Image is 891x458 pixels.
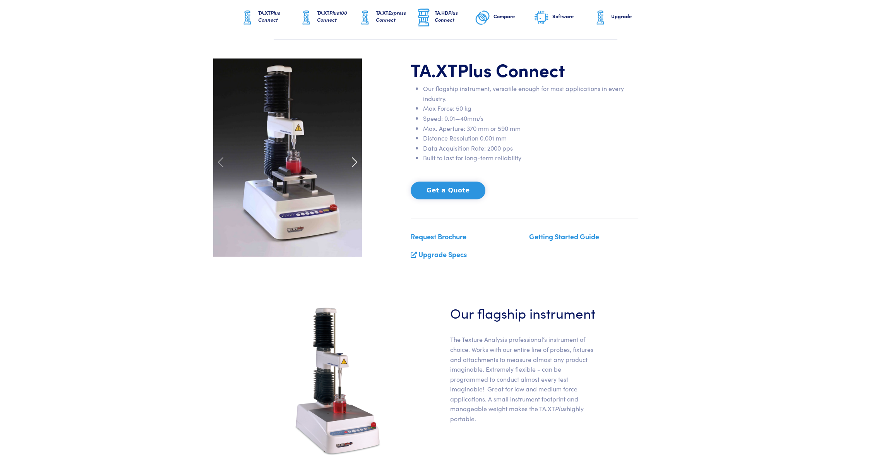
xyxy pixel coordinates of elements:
[411,58,638,81] h1: TA.XT
[423,124,638,134] li: Max. Aperture: 370 mm or 590 mm
[376,9,416,23] h6: TA.XT
[213,58,362,257] img: carousel-ta-xt-plus-bloom.jpg
[418,249,467,259] a: Upgrade Specs
[493,13,534,20] h6: Compare
[258,9,298,23] h6: TA.XT
[423,143,638,153] li: Data Acquisition Rate: 2000 pps
[435,9,458,23] span: Plus Connect
[423,103,638,113] li: Max Force: 50 kg
[534,10,549,26] img: software-graphic.png
[258,9,280,23] span: Plus Connect
[376,9,406,23] span: Express Connect
[529,232,599,241] a: Getting Started Guide
[611,13,651,20] h6: Upgrade
[357,8,373,27] img: ta-xt-graphic.png
[552,13,593,20] h6: Software
[475,8,490,27] img: compare-graphic.png
[450,334,599,424] p: The Texture Analysis professional’s instrument of choice. Works with our entire line of probes, f...
[435,9,475,23] h6: TA.HD
[423,84,638,103] li: Our flagship instrument, versatile enough for most applications in every industry.
[423,153,638,163] li: Built to last for long-term reliability
[555,404,567,413] span: Plus
[450,303,599,322] h3: Our flagship instrument
[411,232,466,241] a: Request Brochure
[593,8,608,27] img: ta-xt-graphic.png
[423,133,638,143] li: Distance Resolution 0.001 mm
[423,113,638,124] li: Speed: 0.01—40mm/s
[457,57,565,82] span: Plus Connect
[411,182,485,199] button: Get a Quote
[240,8,255,27] img: ta-xt-graphic.png
[317,9,357,23] h6: TA.XT
[416,8,432,28] img: ta-hd-graphic.png
[292,303,383,458] img: ta-xt-plus-cutout.jpg
[317,9,347,23] span: Plus100 Connect
[298,8,314,27] img: ta-xt-graphic.png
